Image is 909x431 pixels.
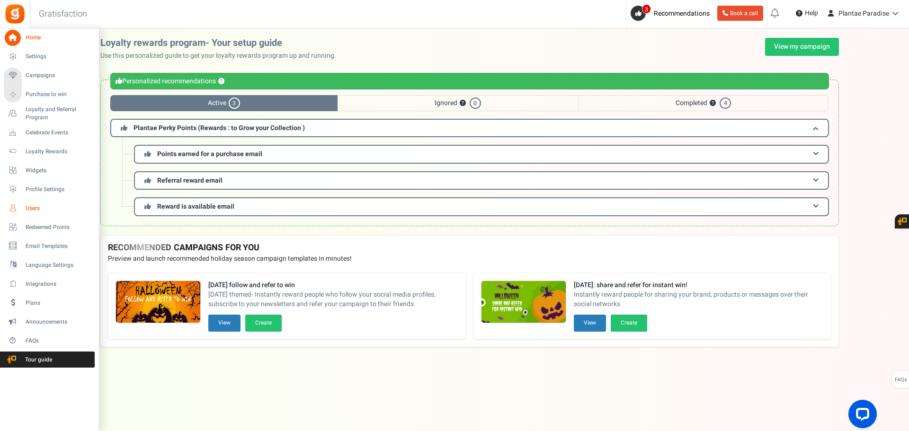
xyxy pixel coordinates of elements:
[26,337,92,345] span: FAQs
[134,123,305,133] span: Plantae Perky Points (Rewards : to Grow your Collection )
[4,238,95,254] a: Email Templates
[100,51,344,61] p: Use this personalized guide to get your loyalty rewards program up and running.
[574,290,824,309] span: Instantly reward people for sharing your brand, products or messages over their social networks
[208,290,458,309] span: [DATE] themed- Instantly reward people who follow your social media profiles, subscribe to your n...
[894,371,907,389] span: FAQs
[26,129,92,137] span: Celebrate Events
[26,242,92,250] span: Email Templates
[110,73,829,89] div: Personalized recommendations
[4,143,95,159] a: Loyalty Rewards
[4,68,95,84] a: Campaigns
[720,97,731,109] span: 4
[157,176,223,185] span: Referral reward email
[108,243,831,253] h4: RECOMMENDED CAMPAIGNS FOR YOU
[802,9,818,18] span: Help
[654,9,710,18] span: Recommendations
[574,281,824,290] strong: [DATE]: share and refer for instant win!
[642,4,651,14] span: 3
[229,97,240,109] span: 3
[4,276,95,292] a: Integrations
[338,95,578,111] span: Ignored
[4,200,95,216] a: Users
[578,95,829,111] span: Completed
[717,6,763,21] a: Book a call
[26,71,92,79] span: Campaigns
[116,281,200,324] img: Recommended Campaigns
[28,5,98,24] h3: Gratisfaction
[26,261,92,269] span: Language Settings
[100,38,344,48] h2: Loyalty rewards program- Your setup guide
[26,34,92,42] span: Home
[26,185,92,194] span: Profile Settings
[218,79,224,85] button: ?
[26,223,92,231] span: Redeemed Points
[157,149,262,159] span: Points earned for a purchase email
[481,281,566,324] img: Recommended Campaigns
[157,202,234,211] span: Reward is available email
[26,299,92,307] span: Plans
[26,148,92,156] span: Loyalty Rewards
[4,3,26,25] img: Gratisfaction
[792,6,822,21] a: Help
[4,314,95,330] a: Announcements
[110,95,338,111] span: Active
[108,254,831,264] p: Preview and launch recommended holiday season campaign templates in minutes!
[765,38,839,56] a: View my campaign
[470,97,481,109] span: 0
[4,49,95,65] a: Settings
[245,315,282,331] button: Create
[26,53,92,61] span: Settings
[4,87,95,103] a: Purchase to win
[26,106,95,122] span: Loyalty and Referral Program
[4,257,95,273] a: Language Settings
[4,356,71,364] span: Tour guide
[574,315,606,331] button: View
[26,167,92,175] span: Widgets
[611,315,647,331] button: Create
[460,100,466,106] button: ?
[4,106,95,122] a: Loyalty and Referral Program
[838,9,889,18] span: Plantae Paradise
[208,281,458,290] strong: [DATE] follow and refer to win
[710,100,716,106] button: ?
[26,280,92,288] span: Integrations
[4,181,95,197] a: Profile Settings
[4,162,95,178] a: Widgets
[631,6,713,21] a: 3 Recommendations
[4,219,95,235] a: Redeemed Points
[26,318,92,326] span: Announcements
[4,333,95,349] a: FAQs
[208,315,241,331] button: View
[4,30,95,46] a: Home
[4,124,95,141] a: Celebrate Events
[26,204,92,212] span: Users
[26,90,92,98] span: Purchase to win
[4,295,95,311] a: Plans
